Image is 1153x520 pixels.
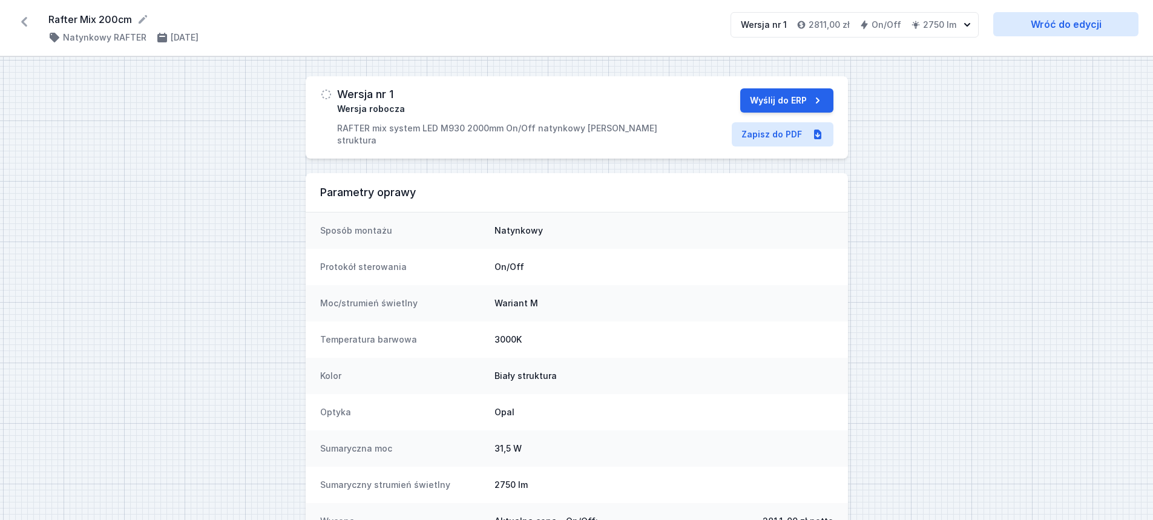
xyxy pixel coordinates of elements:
[48,12,716,27] form: Rafter Mix 200cm
[320,261,485,273] dt: Protokół sterowania
[494,443,833,455] dd: 31,5 W
[923,19,956,31] h4: 2750 lm
[171,31,199,44] h4: [DATE]
[732,122,833,146] a: Zapisz do PDF
[731,12,979,38] button: Wersja nr 12811,00 złOn/Off2750 lm
[740,88,833,113] button: Wyślij do ERP
[320,334,485,346] dt: Temperatura barwowa
[494,261,833,273] dd: On/Off
[993,12,1138,36] a: Wróć do edycji
[741,19,787,31] div: Wersja nr 1
[494,334,833,346] dd: 3000K
[320,225,485,237] dt: Sposób montażu
[320,406,485,418] dt: Optyka
[320,479,485,491] dt: Sumaryczny strumień świetlny
[494,297,833,309] dd: Wariant M
[137,13,149,25] button: Edytuj nazwę projektu
[320,88,332,100] img: draft.svg
[320,185,833,200] h3: Parametry oprawy
[320,297,485,309] dt: Moc/strumień świetlny
[809,19,850,31] h4: 2811,00 zł
[494,225,833,237] dd: Natynkowy
[320,443,485,455] dt: Sumaryczna moc
[63,31,146,44] h4: Natynkowy RAFTER
[337,122,662,146] p: RAFTER mix system LED M930 2000mm On/Off natynkowy [PERSON_NAME] struktura
[494,370,833,382] dd: Biały struktura
[320,370,485,382] dt: Kolor
[337,88,393,100] h3: Wersja nr 1
[337,103,405,115] span: Wersja robocza
[872,19,901,31] h4: On/Off
[494,406,833,418] dd: Opal
[494,479,833,491] dd: 2750 lm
